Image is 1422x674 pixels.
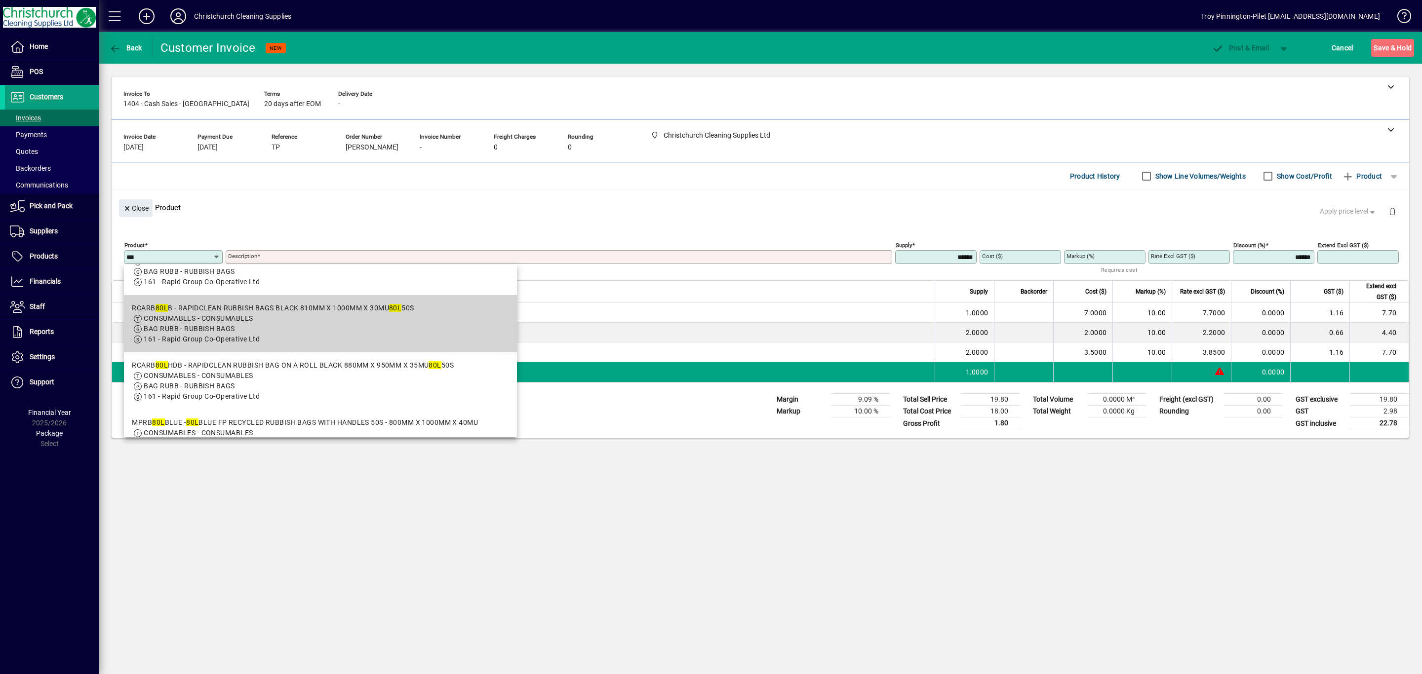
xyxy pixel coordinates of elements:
[1053,323,1112,342] td: 2.0000
[1087,406,1146,417] td: 0.0000 Kg
[160,40,256,56] div: Customer Invoice
[30,378,54,386] span: Support
[1231,362,1290,382] td: 0.0000
[1066,253,1095,260] mat-label: Markup (%)
[772,406,831,417] td: Markup
[1087,394,1146,406] td: 0.0000 M³
[228,253,257,260] mat-label: Description
[5,126,99,143] a: Payments
[144,325,235,333] span: BAG RUBB - RUBBISH BAGS
[30,353,55,361] span: Settings
[162,7,194,25] button: Profile
[10,148,38,155] span: Quotes
[1332,40,1353,56] span: Cancel
[1070,168,1120,184] span: Product History
[152,418,164,426] em: 80L
[123,200,149,217] span: Close
[494,144,498,151] span: 0
[30,202,73,210] span: Pick and Pack
[5,345,99,370] a: Settings
[1212,44,1269,52] span: ost & Email
[1350,406,1409,417] td: 2.98
[1136,286,1166,297] span: Markup (%)
[1154,406,1224,417] td: Rounding
[1231,303,1290,323] td: 0.0000
[132,360,454,371] div: RCARB HDB - RAPIDCLEAN RUBBISH BAG ON A ROLL BLACK 880MM X 950MM X 35MU 50S
[898,417,961,430] td: Gross Profit
[123,144,144,151] span: [DATE]
[10,114,41,122] span: Invoices
[1085,286,1106,297] span: Cost ($)
[5,219,99,244] a: Suppliers
[5,110,99,126] a: Invoices
[1291,394,1350,406] td: GST exclusive
[10,181,68,189] span: Communications
[5,370,99,395] a: Support
[1374,44,1378,52] span: S
[1066,167,1124,185] button: Product History
[1180,286,1225,297] span: Rate excl GST ($)
[123,100,249,108] span: 1404 - Cash Sales - [GEOGRAPHIC_DATA]
[1229,44,1233,52] span: P
[272,144,280,151] span: TP
[1291,417,1350,430] td: GST inclusive
[1112,303,1172,323] td: 10.00
[1178,347,1225,357] div: 3.8500
[10,164,51,172] span: Backorders
[30,252,58,260] span: Products
[1251,286,1284,297] span: Discount (%)
[5,177,99,193] a: Communications
[1374,40,1412,56] span: ave & Hold
[1154,394,1224,406] td: Freight (excl GST)
[1112,323,1172,342] td: 10.00
[30,68,43,75] span: POS
[1275,171,1332,181] label: Show Cost/Profit
[1207,39,1274,57] button: Post & Email
[1178,308,1225,318] div: 7.7000
[1290,323,1349,342] td: 0.66
[124,410,517,467] mat-option: MPRB80LBLUE - 80L BLUE FP RECYCLED RUBBISH BAGS WITH HANDLES 50S - 800MM X 1000MM X 40MU
[1350,394,1409,406] td: 19.80
[1053,342,1112,362] td: 3.5000
[961,406,1020,417] td: 18.00
[156,304,168,312] em: 80L
[131,7,162,25] button: Add
[112,189,1409,225] div: Product
[28,409,71,416] span: Financial Year
[831,394,890,406] td: 9.09 %
[124,295,517,352] mat-option: RCARB80LB - RAPIDCLEAN RUBBISH BAGS BLACK 810MM X 1000MM X 30MU 80L 50S
[124,238,517,295] mat-option: RCARB80LC - RAPIDCLEAN RUBBISH BAGS CLEAR 810MM X 1000MM X 30MU 80L 50S
[144,382,235,390] span: BAG RUBB - RUBBISH BAGS
[1201,8,1380,24] div: Troy Pinnington-Pilet [EMAIL_ADDRESS][DOMAIN_NAME]
[970,286,988,297] span: Supply
[270,45,282,51] span: NEW
[5,295,99,319] a: Staff
[144,314,253,322] span: CONSUMABLES - CONSUMABLES
[896,242,912,249] mat-label: Supply
[109,44,142,52] span: Back
[1224,394,1283,406] td: 0.00
[132,417,478,428] div: MPRB BLUE - BLUE FP RECYCLED RUBBISH BAGS WITH HANDLES 50S - 800MM X 1000MM X 40MU
[5,35,99,59] a: Home
[1320,206,1377,217] span: Apply price level
[966,367,988,377] span: 1.0000
[117,203,155,212] app-page-header-button: Close
[1151,253,1195,260] mat-label: Rate excl GST ($)
[264,100,321,108] span: 20 days after EOM
[1224,406,1283,417] td: 0.00
[1349,303,1409,323] td: 7.70
[144,372,253,379] span: CONSUMABLES - CONSUMABLES
[898,394,961,406] td: Total Sell Price
[124,352,517,410] mat-option: RCARB80LHDB - RAPIDCLEAN RUBBISH BAG ON A ROLL BLACK 880MM X 950MM X 35MU 80L 50S
[1028,406,1087,417] td: Total Weight
[982,253,1003,260] mat-label: Cost ($)
[36,429,63,437] span: Package
[1371,39,1414,57] button: Save & Hold
[5,60,99,84] a: POS
[568,144,572,151] span: 0
[5,244,99,269] a: Products
[1290,303,1349,323] td: 1.16
[1318,242,1369,249] mat-label: Extend excl GST ($)
[1231,342,1290,362] td: 0.0000
[132,303,414,313] div: RCARB B - RAPIDCLEAN RUBBISH BAGS BLACK 810MM X 1000MM X 30MU 50S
